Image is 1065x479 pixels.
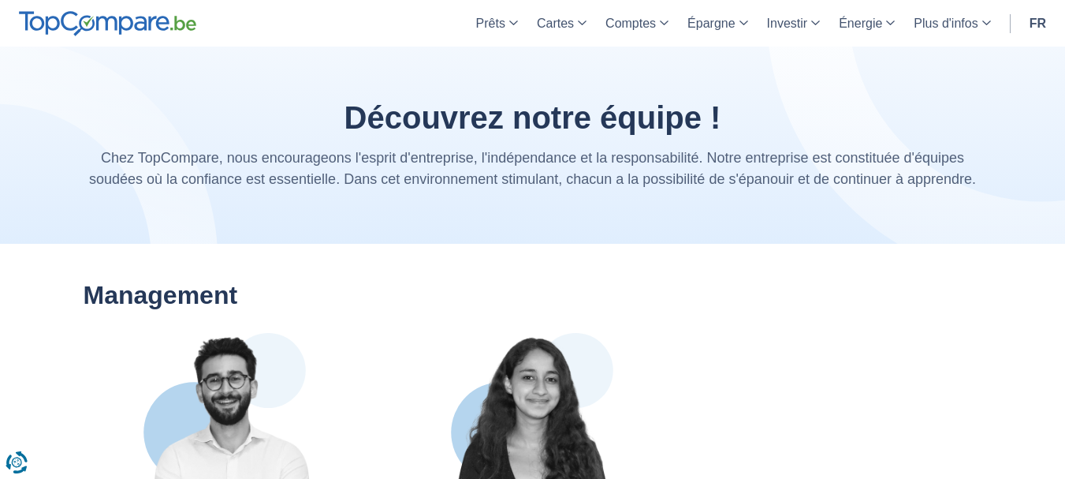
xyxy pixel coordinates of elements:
[84,282,982,309] h2: Management
[84,148,982,190] p: Chez TopCompare, nous encourageons l'esprit d'entreprise, l'indépendance et la responsabilité. No...
[19,11,196,36] img: TopCompare
[84,100,982,135] h1: Découvrez notre équipe !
